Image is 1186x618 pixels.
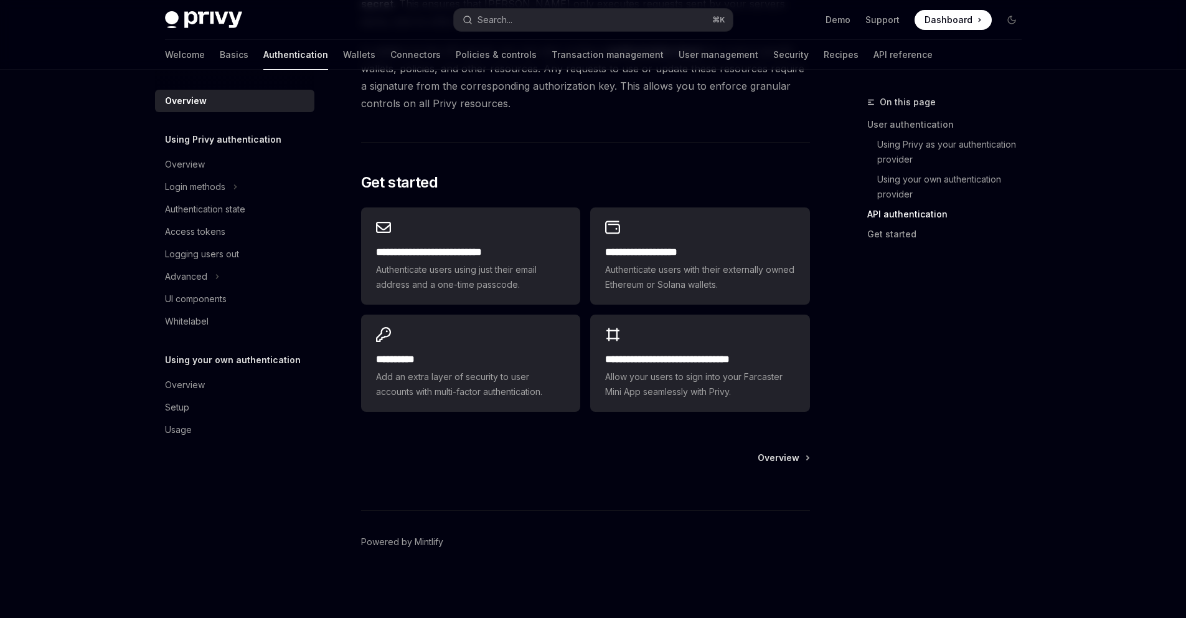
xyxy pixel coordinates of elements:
[605,262,794,292] span: Authenticate users with their externally owned Ethereum or Solana wallets.
[865,14,900,26] a: Support
[165,353,301,368] h5: Using your own authentication
[263,40,328,70] a: Authentication
[873,40,933,70] a: API reference
[376,262,565,292] span: Authenticate users using just their email address and a one-time passcode.
[165,11,242,29] img: dark logo
[758,452,809,464] a: Overview
[165,269,207,284] div: Advanced
[361,315,580,412] a: **** *****Add an extra layer of security to user accounts with multi-factor authentication.
[165,224,225,239] div: Access tokens
[165,132,281,147] h5: Using Privy authentication
[1002,10,1022,30] button: Toggle dark mode
[155,221,314,243] a: Access tokens
[165,202,245,217] div: Authentication state
[867,224,1032,244] a: Get started
[155,288,314,310] a: UI components
[165,40,205,70] a: Welcome
[155,310,314,333] a: Whitelabel
[155,176,314,198] button: Toggle Login methods section
[155,153,314,176] a: Overview
[478,12,512,27] div: Search...
[165,93,207,108] div: Overview
[343,40,375,70] a: Wallets
[925,14,972,26] span: Dashboard
[165,378,205,392] div: Overview
[880,95,936,110] span: On this page
[155,265,314,288] button: Toggle Advanced section
[165,400,189,415] div: Setup
[454,9,733,31] button: Open search
[155,419,314,441] a: Usage
[165,157,205,172] div: Overview
[361,536,443,548] a: Powered by Mintlify
[155,243,314,265] a: Logging users out
[390,40,441,70] a: Connectors
[361,173,438,193] span: Get started
[552,40,664,70] a: Transaction management
[220,40,248,70] a: Basics
[915,10,992,30] a: Dashboard
[165,247,239,262] div: Logging users out
[155,374,314,396] a: Overview
[590,207,809,305] a: **** **** **** ****Authenticate users with their externally owned Ethereum or Solana wallets.
[165,422,192,437] div: Usage
[679,40,758,70] a: User management
[155,198,314,221] a: Authentication state
[456,40,537,70] a: Policies & controls
[155,90,314,112] a: Overview
[773,40,809,70] a: Security
[165,292,227,307] div: UI components
[826,14,850,26] a: Demo
[165,314,209,329] div: Whitelabel
[376,369,565,399] span: Add an extra layer of security to user accounts with multi-factor authentication.
[867,169,1032,204] a: Using your own authentication provider
[867,135,1032,169] a: Using Privy as your authentication provider
[758,452,799,464] span: Overview
[712,15,725,25] span: ⌘ K
[361,42,810,112] span: In addition to the API secret, you can also configure that control specific wallets, policies, an...
[605,369,794,399] span: Allow your users to sign into your Farcaster Mini App seamlessly with Privy.
[155,396,314,419] a: Setup
[867,204,1032,224] a: API authentication
[867,115,1032,135] a: User authentication
[824,40,859,70] a: Recipes
[165,179,225,194] div: Login methods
